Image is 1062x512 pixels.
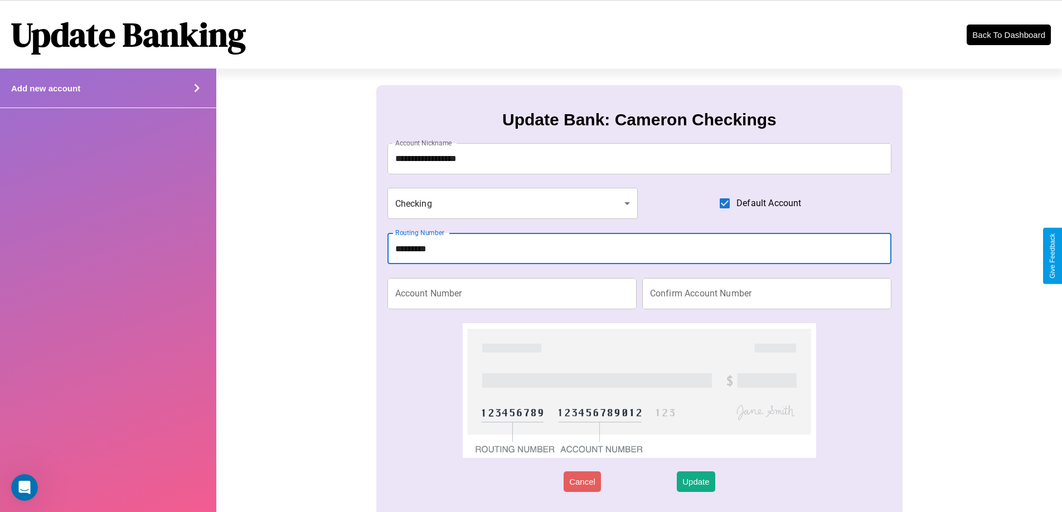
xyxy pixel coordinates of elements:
[502,110,777,129] h3: Update Bank: Cameron Checkings
[395,228,444,237] label: Routing Number
[564,471,601,492] button: Cancel
[395,138,452,148] label: Account Nickname
[463,323,816,458] img: check
[11,84,80,93] h4: Add new account
[1049,233,1056,279] div: Give Feedback
[967,25,1051,45] button: Back To Dashboard
[387,188,638,219] div: Checking
[677,471,715,492] button: Update
[11,12,246,57] h1: Update Banking
[736,197,801,210] span: Default Account
[11,474,38,501] iframe: Intercom live chat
